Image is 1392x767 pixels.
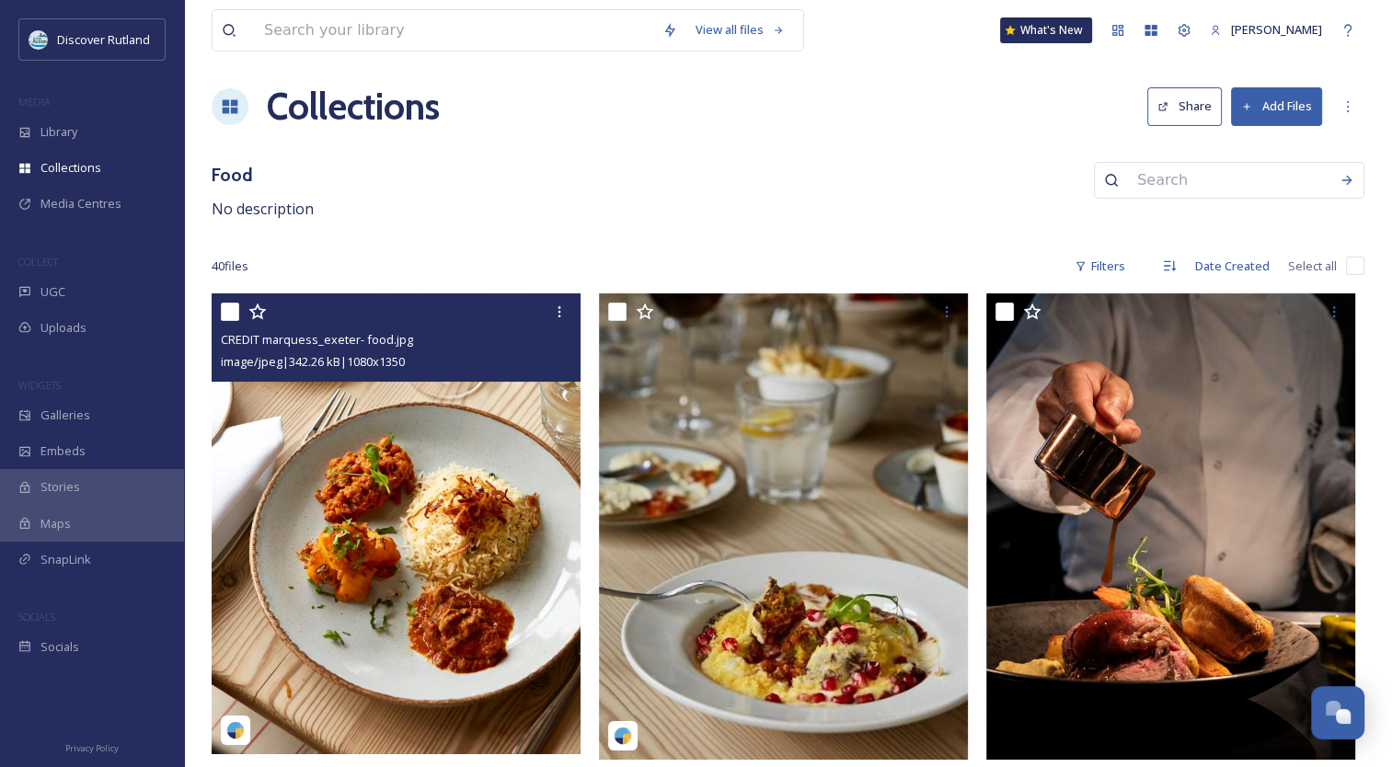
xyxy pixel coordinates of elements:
div: Filters [1065,248,1134,284]
span: Uploads [40,319,86,337]
span: Library [40,123,77,141]
button: Share [1147,87,1222,125]
a: Privacy Policy [65,736,119,758]
span: Collections [40,159,101,177]
span: 40 file s [212,258,248,275]
img: CREDIT Rutland Hall Hotel - food - Sunday Roast.jpg [986,293,1360,761]
span: SnapLink [40,551,91,568]
span: Media Centres [40,195,121,212]
span: No description [212,199,314,219]
span: MEDIA [18,95,51,109]
span: Socials [40,638,79,656]
img: snapsea-logo.png [614,727,632,745]
input: Search [1128,160,1330,200]
span: Privacy Policy [65,742,119,754]
img: CREDIT marquess_exeter- food.jpg [212,293,581,754]
span: Select all [1288,258,1337,275]
a: What's New [1000,17,1092,43]
a: Collections [267,79,440,134]
span: Galleries [40,406,90,424]
h3: Food [212,162,314,189]
span: COLLECT [18,255,58,269]
button: Open Chat [1311,686,1364,739]
span: WIDGETS [18,378,61,392]
span: UGC [40,283,65,301]
span: [PERSON_NAME] [1231,21,1322,38]
span: Maps [40,515,71,532]
span: CREDIT marquess_exeter- food.jpg [221,331,413,348]
span: SOCIALS [18,610,55,624]
a: View all files [686,12,794,48]
span: Discover Rutland [57,31,150,48]
img: marquess_exeter-17954081912317964.jpg [599,293,972,761]
span: Embeds [40,442,86,460]
a: [PERSON_NAME] [1201,12,1331,48]
span: Stories [40,478,80,496]
img: DiscoverRutlandlog37F0B7.png [29,30,48,49]
span: image/jpeg | 342.26 kB | 1080 x 1350 [221,353,405,370]
img: snapsea-logo.png [226,721,245,739]
input: Search your library [255,10,653,51]
div: Date Created [1186,248,1279,284]
button: Add Files [1231,87,1322,125]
